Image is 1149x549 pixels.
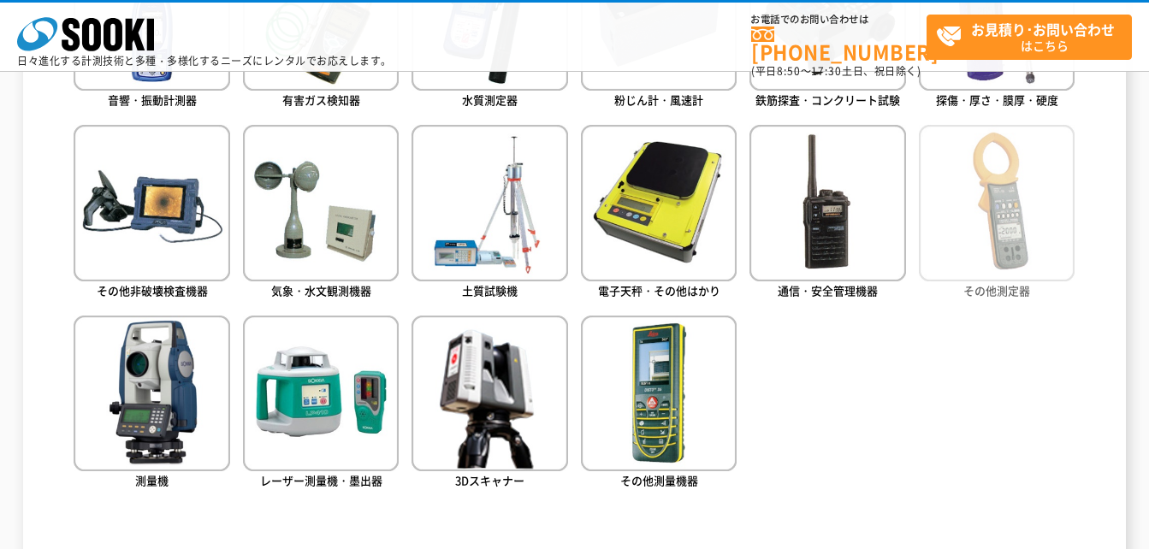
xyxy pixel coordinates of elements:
[936,15,1131,58] span: はこちら
[811,63,842,79] span: 17:30
[751,63,921,79] span: (平日 ～ 土日、祝日除く)
[135,472,169,488] span: 測量機
[108,91,197,108] span: 音響・振動計測器
[17,56,392,66] p: 日々進化する計測技術と多種・多様化するニーズにレンタルでお応えします。
[936,91,1058,108] span: 探傷・厚さ・膜厚・硬度
[927,15,1132,60] a: お見積り･お問い合わせはこちら
[74,125,229,302] a: その他非破壊検査機器
[282,91,360,108] span: 有害ガス検知器
[749,125,905,302] a: 通信・安全管理機器
[412,316,567,493] a: 3Dスキャナー
[598,282,720,298] span: 電子天秤・その他はかり
[778,282,878,298] span: 通信・安全管理機器
[455,472,524,488] span: 3Dスキャナー
[614,91,703,108] span: 粉じん計・風速計
[243,316,399,493] a: レーザー測量機・墨出器
[620,472,698,488] span: その他測量機器
[581,316,737,471] img: その他測量機器
[97,282,208,298] span: その他非破壊検査機器
[462,282,518,298] span: 土質試験機
[777,63,801,79] span: 8:50
[412,125,567,302] a: 土質試験機
[271,282,371,298] span: 気象・水文観測機器
[412,125,567,280] img: 土質試験機
[260,472,382,488] span: レーザー測量機・墨出器
[412,316,567,471] img: 3Dスキャナー
[462,91,518,108] span: 水質測定器
[919,125,1075,280] img: その他測定器
[581,316,737,493] a: その他測量機器
[751,27,927,62] a: [PHONE_NUMBER]
[74,316,229,471] img: 測量機
[749,125,905,280] img: 通信・安全管理機器
[243,316,399,471] img: レーザー測量機・墨出器
[581,125,737,280] img: 電子天秤・その他はかり
[919,125,1075,302] a: その他測定器
[74,316,229,493] a: 測量機
[751,15,927,25] span: お電話でのお問い合わせは
[243,125,399,302] a: 気象・水文観測機器
[963,282,1030,298] span: その他測定器
[74,125,229,280] img: その他非破壊検査機器
[243,125,399,280] img: 気象・水文観測機器
[971,19,1115,39] strong: お見積り･お問い合わせ
[755,91,900,108] span: 鉄筋探査・コンクリート試験
[581,125,737,302] a: 電子天秤・その他はかり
